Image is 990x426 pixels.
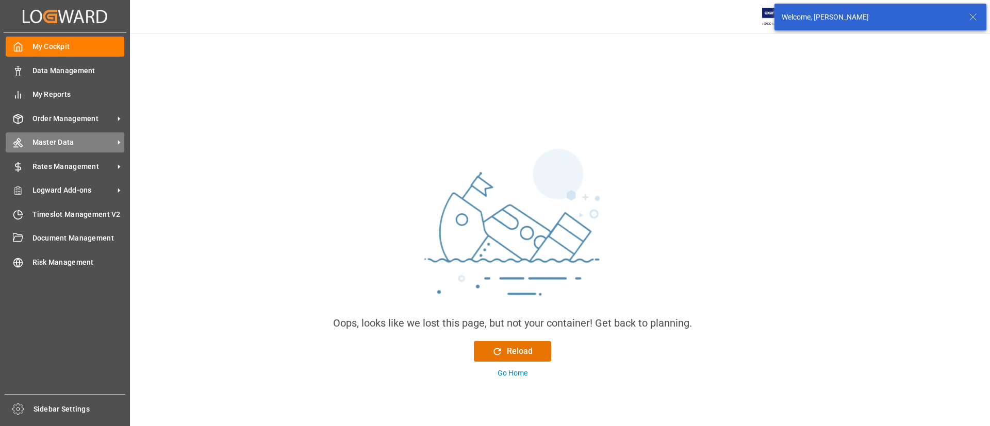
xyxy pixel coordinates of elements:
[32,257,125,268] span: Risk Management
[32,209,125,220] span: Timeslot Management V2
[6,84,124,105] a: My Reports
[492,345,533,357] div: Reload
[32,89,125,100] span: My Reports
[6,228,124,248] a: Document Management
[32,161,114,172] span: Rates Management
[32,65,125,76] span: Data Management
[32,137,114,148] span: Master Data
[498,368,527,379] div: Go Home
[6,252,124,272] a: Risk Management
[32,233,125,244] span: Document Management
[34,404,126,415] span: Sidebar Settings
[358,144,667,315] img: sinking_ship.png
[474,341,551,362] button: Reload
[6,204,124,224] a: Timeslot Management V2
[782,12,959,23] div: Welcome, [PERSON_NAME]
[474,368,551,379] button: Go Home
[762,8,798,26] img: Exertis%20JAM%20-%20Email%20Logo.jpg_1722504956.jpg
[333,315,692,331] div: Oops, looks like we lost this page, but not your container! Get back to planning.
[32,41,125,52] span: My Cockpit
[32,113,114,124] span: Order Management
[32,185,114,196] span: Logward Add-ons
[6,60,124,80] a: Data Management
[6,37,124,57] a: My Cockpit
